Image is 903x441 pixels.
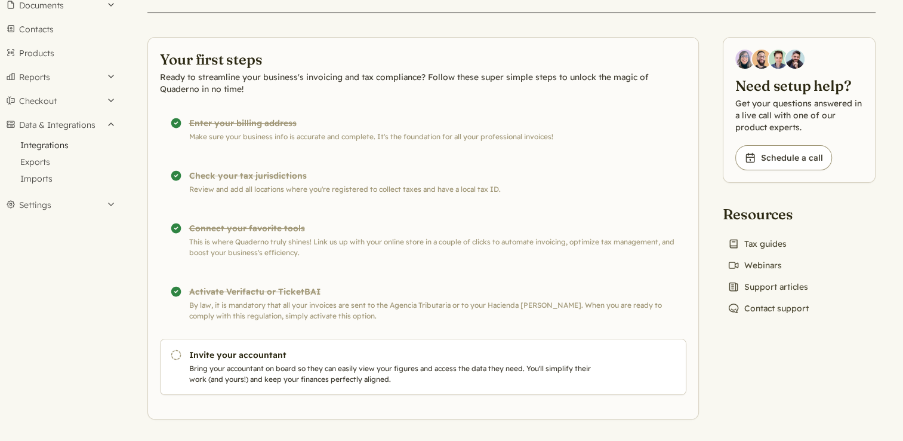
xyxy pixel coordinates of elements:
a: Tax guides [723,235,791,252]
h2: Your first steps [160,50,686,69]
img: Ivo Oltmans, Business Developer at Quaderno [769,50,788,69]
a: Invite your accountant Bring your accountant on board so they can easily view your figures and ac... [160,339,686,395]
h2: Need setup help? [735,76,863,95]
h3: Invite your accountant [189,349,596,361]
a: Webinars [723,257,787,274]
a: Support articles [723,278,813,295]
img: Diana Carrasco, Account Executive at Quaderno [735,50,754,69]
h2: Resources [723,204,813,223]
p: Ready to streamline your business's invoicing and tax compliance? Follow these super simple steps... [160,71,686,95]
img: Javier Rubio, DevRel at Quaderno [785,50,805,69]
p: Get your questions answered in a live call with one of our product experts. [735,97,863,133]
img: Jairo Fumero, Account Executive at Quaderno [752,50,771,69]
a: Schedule a call [735,145,832,170]
a: Contact support [723,300,813,317]
p: Bring your accountant on board so they can easily view your figures and access the data they need... [189,363,596,385]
